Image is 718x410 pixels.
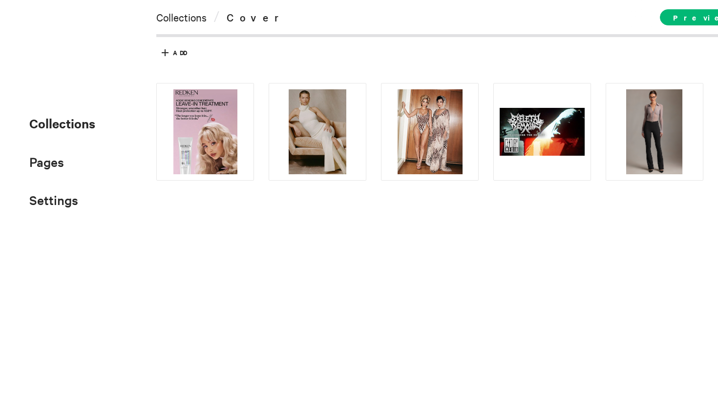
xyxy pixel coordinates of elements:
a: Collections [156,10,207,24]
span: Collections [29,115,95,132]
img: Screenshot-2025-05-15-at-4.19.35PM.png [626,89,682,174]
span: Pages [29,154,64,170]
img: IMG_8164.jpeg [289,89,346,174]
span: / [213,10,220,24]
img: IMG_8150.jpeg [398,89,463,174]
img: maxresdefault.jpg [500,108,585,156]
span: Add [173,48,187,57]
span: Cover [227,10,288,24]
span: Settings [29,192,78,208]
img: IMG_9217.jpg [173,89,237,174]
